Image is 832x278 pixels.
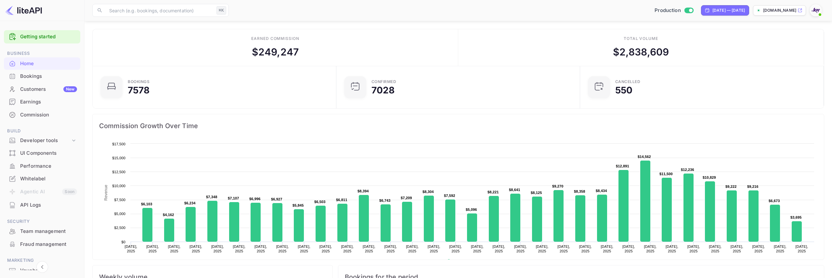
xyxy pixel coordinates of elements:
div: API Logs [20,201,77,209]
div: Commission [20,111,77,119]
text: $5,096 [466,208,477,212]
text: [DATE], 2025 [687,245,700,253]
text: $6,503 [314,200,326,204]
text: Revenue [104,185,108,200]
text: Revenue [453,259,470,264]
text: $8,641 [509,188,520,192]
div: Earned commission [251,36,299,42]
text: [DATE], 2025 [384,245,397,253]
text: [DATE], 2025 [796,245,808,253]
a: Getting started [20,33,77,41]
text: [DATE], 2025 [254,245,267,253]
text: $14,562 [638,155,651,159]
span: Commission Growth Over Time [99,121,817,131]
div: Team management [20,228,77,235]
text: $6,103 [141,202,152,206]
text: $9,222 [725,185,737,188]
a: Team management [4,225,80,237]
div: Earnings [20,98,77,106]
button: Collapse navigation [36,261,48,273]
text: $8,434 [596,189,607,193]
text: $2,500 [114,226,125,230]
text: $12,236 [681,168,694,172]
div: $ 249,247 [252,45,299,59]
text: [DATE], 2025 [233,245,245,253]
text: $15,000 [112,156,125,160]
text: [DATE], 2025 [319,245,332,253]
text: [DATE], 2025 [622,245,635,253]
div: Earnings [4,96,80,108]
text: $6,996 [249,197,261,201]
span: Production [655,7,681,14]
div: Developer tools [20,137,71,144]
div: Customers [20,86,77,93]
text: $4,162 [163,213,174,217]
text: $10,000 [112,184,125,188]
text: [DATE], 2025 [406,245,419,253]
div: Click to change the date range period [701,5,749,16]
text: $7,592 [444,194,455,198]
text: $6,673 [769,199,780,203]
a: Performance [4,160,80,172]
text: [DATE], 2025 [298,245,310,253]
div: Bookings [4,70,80,83]
text: [DATE], 2025 [579,245,592,253]
div: CustomersNew [4,83,80,96]
div: API Logs [4,199,80,212]
a: Fraud management [4,238,80,250]
a: Vouchers [4,264,80,276]
div: Home [20,60,77,67]
text: $5,000 [114,212,125,216]
text: $6,743 [379,199,391,202]
text: $10,829 [703,175,716,179]
text: $17,500 [112,142,125,146]
text: [DATE], 2025 [536,245,549,253]
div: CANCELLED [615,80,641,84]
text: $8,358 [574,189,585,193]
div: Commission [4,109,80,121]
a: Commission [4,109,80,121]
a: CustomersNew [4,83,80,95]
text: [DATE], 2025 [666,245,678,253]
text: $6,234 [184,201,196,205]
img: With Joy [811,5,821,16]
div: Whitelabel [20,175,77,183]
text: $8,394 [357,189,369,193]
div: Confirmed [371,80,396,84]
text: [DATE], 2025 [557,245,570,253]
text: [DATE], 2025 [731,245,743,253]
span: Build [4,127,80,135]
div: $ 2,838,609 [613,45,669,59]
text: [DATE], 2025 [449,245,462,253]
text: $6,811 [336,198,347,202]
div: New [63,86,77,92]
text: [DATE], 2025 [211,245,224,253]
div: 7028 [371,86,395,95]
div: Total volume [624,36,658,42]
text: $7,107 [228,196,239,200]
div: 7578 [128,86,150,95]
div: Vouchers [20,267,77,274]
a: Earnings [4,96,80,108]
text: [DATE], 2025 [125,245,137,253]
text: $8,125 [531,191,542,195]
text: $9,216 [747,185,759,188]
text: [DATE], 2025 [428,245,440,253]
a: UI Components [4,147,80,159]
text: $3,695 [790,215,802,219]
text: $8,304 [422,190,434,194]
div: Developer tools [4,135,80,146]
text: [DATE], 2025 [363,245,375,253]
text: $9,270 [552,184,564,188]
div: Bookings [128,80,149,84]
text: [DATE], 2025 [146,245,159,253]
div: Getting started [4,30,80,43]
text: [DATE], 2025 [189,245,202,253]
text: $7,209 [401,196,412,200]
text: [DATE], 2025 [168,245,181,253]
div: Switch to Sandbox mode [652,7,696,14]
text: $6,927 [271,197,282,201]
span: Business [4,50,80,57]
text: $5,845 [292,203,304,207]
